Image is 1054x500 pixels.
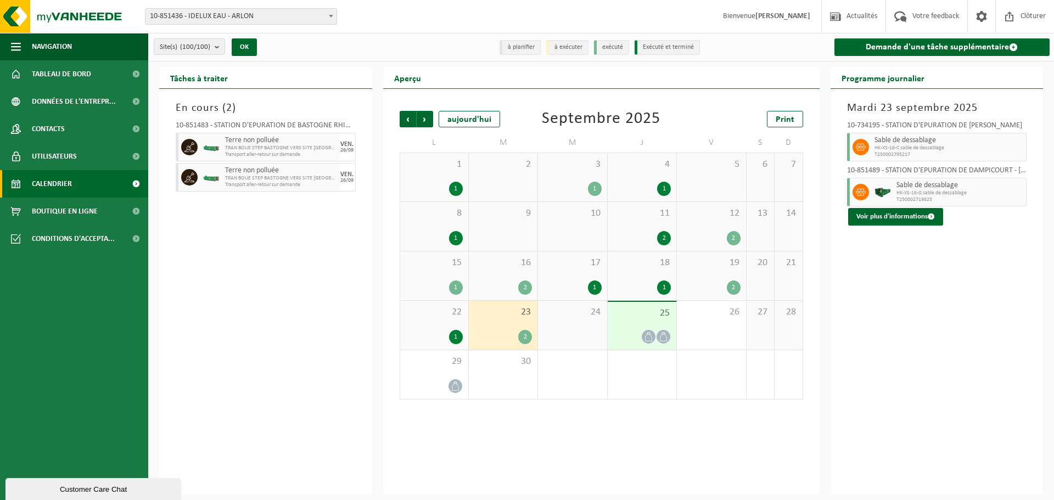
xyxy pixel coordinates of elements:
[613,307,671,319] span: 25
[831,67,935,88] h2: Programme journalier
[32,225,115,252] span: Conditions d'accepta...
[682,159,740,171] span: 5
[543,159,601,171] span: 3
[449,182,463,196] div: 1
[542,111,660,127] div: Septembre 2025
[225,151,337,158] span: Transport aller-retour sur demande
[383,67,432,88] h2: Aperçu
[32,143,77,170] span: Utilisateurs
[340,178,354,183] div: 26/09
[608,133,677,153] td: J
[682,257,740,269] span: 19
[896,181,1024,190] span: Sable de dessablage
[474,257,532,269] span: 16
[613,159,671,171] span: 4
[159,67,239,88] h2: Tâches à traiter
[340,171,354,178] div: VEN.
[543,207,601,220] span: 10
[657,182,671,196] div: 1
[406,356,463,368] span: 29
[226,103,232,114] span: 2
[874,151,1024,158] span: T250002795217
[225,175,337,182] span: TRAN BOUE STEP BASTOGNE VERS SITE [GEOGRAPHIC_DATA]/[GEOGRAPHIC_DATA] EAU
[400,133,469,153] td: L
[400,111,416,127] span: Précédent
[32,88,116,115] span: Données de l'entrepr...
[145,8,337,25] span: 10-851436 - IDELUX EAU - ARLON
[780,159,797,171] span: 7
[5,476,183,500] iframe: chat widget
[449,280,463,295] div: 1
[474,356,532,368] span: 30
[874,145,1024,151] span: HK-XS-16-C sable de dessablage
[543,257,601,269] span: 17
[780,207,797,220] span: 14
[543,306,601,318] span: 24
[588,182,602,196] div: 1
[340,148,354,153] div: 26/09
[474,207,532,220] span: 9
[417,111,433,127] span: Suivant
[225,182,337,188] span: Transport aller-retour sur demande
[834,38,1050,56] a: Demande d'une tâche supplémentaire
[767,111,803,127] a: Print
[780,257,797,269] span: 21
[145,9,337,24] span: 10-851436 - IDELUX EAU - ARLON
[449,231,463,245] div: 1
[500,40,541,55] li: à planifier
[546,40,588,55] li: à exécuter
[775,133,803,153] td: D
[176,122,356,133] div: 10-851483 - STATION D'EPURATION DE BASTOGNE RHIN - BASTOGNE
[160,39,210,55] span: Site(s)
[538,133,607,153] td: M
[874,184,891,200] img: HK-XS-16-GN-00
[154,38,225,55] button: Site(s)(100/100)
[752,207,769,220] span: 13
[406,306,463,318] span: 22
[848,208,943,226] button: Voir plus d'informations
[752,257,769,269] span: 20
[225,145,337,151] span: TRAN BOUE STEP BASTOGNE VERS SITE [GEOGRAPHIC_DATA]/[GEOGRAPHIC_DATA] EAU
[406,159,463,171] span: 1
[176,100,356,116] h3: En cours ( )
[518,280,532,295] div: 2
[225,136,337,145] span: Terre non polluée
[32,33,72,60] span: Navigation
[32,115,65,143] span: Contacts
[406,257,463,269] span: 15
[727,231,741,245] div: 2
[657,231,671,245] div: 2
[677,133,746,153] td: V
[755,12,810,20] strong: [PERSON_NAME]
[474,159,532,171] span: 2
[474,306,532,318] span: 23
[847,100,1027,116] h3: Mardi 23 septembre 2025
[469,133,538,153] td: M
[518,330,532,344] div: 2
[32,170,72,198] span: Calendrier
[727,280,741,295] div: 2
[439,111,500,127] div: aujourd'hui
[594,40,629,55] li: exécuté
[635,40,700,55] li: Exécuté et terminé
[203,173,220,182] img: HK-XC-10-GN-00
[232,38,257,56] button: OK
[682,207,740,220] span: 12
[613,257,671,269] span: 18
[449,330,463,344] div: 1
[32,198,98,225] span: Boutique en ligne
[896,190,1024,196] span: HK-XS-16-G sable de dessablage
[847,122,1027,133] div: 10-734195 - STATION D'EPURATION DE [PERSON_NAME]
[896,196,1024,203] span: T250002719825
[780,306,797,318] span: 28
[225,166,337,175] span: Terre non polluée
[657,280,671,295] div: 1
[203,143,220,151] img: HK-XC-10-GN-00
[874,136,1024,145] span: Sable de dessablage
[752,159,769,171] span: 6
[613,207,671,220] span: 11
[340,141,354,148] div: VEN.
[180,43,210,50] count: (100/100)
[847,167,1027,178] div: 10-851489 - STATION D'EPURATION DE DAMPICOURT - [GEOGRAPHIC_DATA]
